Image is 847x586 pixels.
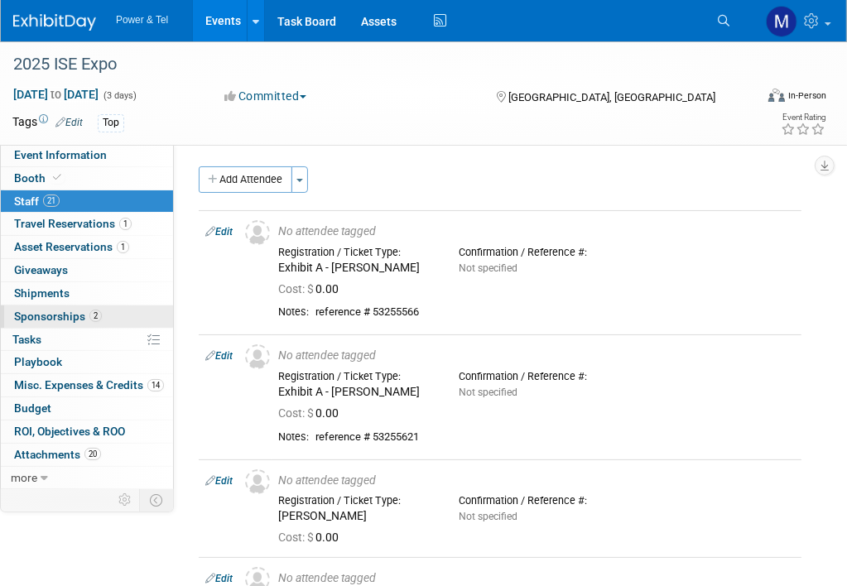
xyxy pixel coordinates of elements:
[1,467,173,489] a: more
[1,351,173,373] a: Playbook
[14,240,129,253] span: Asset Reservations
[245,469,270,494] img: Unassigned-User-Icon.png
[787,89,826,102] div: In-Person
[1,305,173,328] a: Sponsorships2
[1,374,173,396] a: Misc. Expenses & Credits14
[459,246,614,259] div: Confirmation / Reference #:
[43,195,60,207] span: 21
[278,282,315,295] span: Cost: $
[48,88,64,101] span: to
[459,370,614,383] div: Confirmation / Reference #:
[278,531,345,544] span: 0.00
[278,385,434,400] div: Exhibit A - [PERSON_NAME]
[14,310,102,323] span: Sponsorships
[278,430,309,444] div: Notes:
[278,473,795,488] div: No attendee tagged
[245,220,270,245] img: Unassigned-User-Icon.png
[12,333,41,346] span: Tasks
[278,571,795,586] div: No attendee tagged
[84,448,101,460] span: 20
[315,430,795,444] div: reference # 53255621
[219,88,313,104] button: Committed
[102,90,137,101] span: (3 days)
[278,246,434,259] div: Registration / Ticket Type:
[508,91,715,103] span: [GEOGRAPHIC_DATA], [GEOGRAPHIC_DATA]
[278,282,345,295] span: 0.00
[278,348,795,363] div: No attendee tagged
[199,166,292,193] button: Add Attendee
[245,344,270,369] img: Unassigned-User-Icon.png
[119,218,132,230] span: 1
[205,573,233,584] a: Edit
[701,86,826,111] div: Event Format
[14,217,132,230] span: Travel Reservations
[14,195,60,208] span: Staff
[1,282,173,305] a: Shipments
[140,489,174,511] td: Toggle Event Tabs
[1,213,173,235] a: Travel Reservations1
[1,167,173,190] a: Booth
[14,448,101,461] span: Attachments
[459,494,614,507] div: Confirmation / Reference #:
[1,144,173,166] a: Event Information
[14,171,65,185] span: Booth
[278,224,795,239] div: No attendee tagged
[116,14,168,26] span: Power & Tel
[278,531,315,544] span: Cost: $
[1,236,173,258] a: Asset Reservations1
[278,370,434,383] div: Registration / Ticket Type:
[12,87,99,102] span: [DATE] [DATE]
[14,378,164,391] span: Misc. Expenses & Credits
[278,494,434,507] div: Registration / Ticket Type:
[89,310,102,322] span: 2
[14,425,125,438] span: ROI, Objectives & ROO
[1,190,173,213] a: Staff21
[7,50,745,79] div: 2025 ISE Expo
[205,350,233,362] a: Edit
[781,113,825,122] div: Event Rating
[1,259,173,281] a: Giveaways
[278,509,434,524] div: [PERSON_NAME]
[278,305,309,319] div: Notes:
[278,261,434,276] div: Exhibit A - [PERSON_NAME]
[205,226,233,238] a: Edit
[459,511,517,522] span: Not specified
[55,117,83,128] a: Edit
[14,355,62,368] span: Playbook
[14,263,68,276] span: Giveaways
[459,262,517,274] span: Not specified
[14,401,51,415] span: Budget
[53,173,61,182] i: Booth reservation complete
[278,406,345,420] span: 0.00
[1,329,173,351] a: Tasks
[13,14,96,31] img: ExhibitDay
[315,305,795,319] div: reference # 53255566
[117,241,129,253] span: 1
[111,489,140,511] td: Personalize Event Tab Strip
[14,148,107,161] span: Event Information
[1,420,173,443] a: ROI, Objectives & ROO
[278,406,315,420] span: Cost: $
[459,387,517,398] span: Not specified
[205,475,233,487] a: Edit
[1,397,173,420] a: Budget
[1,444,173,466] a: Attachments20
[12,113,83,132] td: Tags
[766,6,797,37] img: Madalyn Bobbitt
[11,471,37,484] span: more
[768,89,785,102] img: Format-Inperson.png
[98,114,124,132] div: Top
[147,379,164,391] span: 14
[14,286,70,300] span: Shipments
